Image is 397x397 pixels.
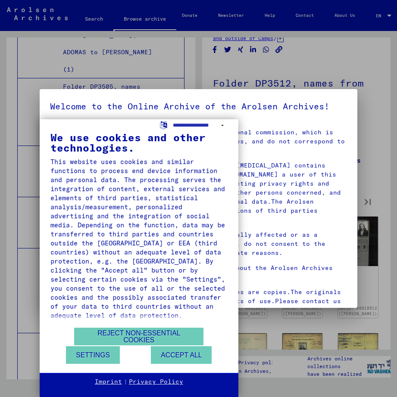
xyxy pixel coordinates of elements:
[151,346,212,364] button: Accept all
[50,132,228,153] div: We use cookies and other technologies.
[129,378,183,386] a: Privacy Policy
[95,378,122,386] a: Imprint
[50,157,228,320] div: This website uses cookies and similar functions to process end device information and personal da...
[66,346,120,364] button: Settings
[74,328,203,345] button: Reject non-essential cookies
